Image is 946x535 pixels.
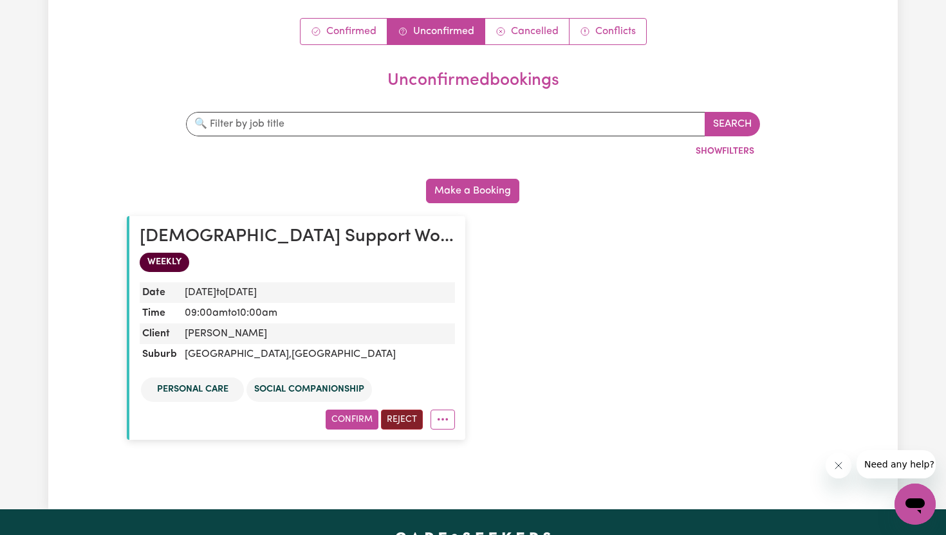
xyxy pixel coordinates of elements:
[431,410,455,430] button: More options
[857,450,936,478] iframe: Message from company
[326,410,378,430] button: Confirm booking
[690,141,760,161] button: ShowFilters
[180,323,455,344] dd: [PERSON_NAME]
[140,253,189,272] span: WEEKLY
[246,377,372,402] li: Social companionship
[141,377,244,402] li: Personal care
[301,19,387,44] a: Confirmed bookings
[186,112,706,136] input: 🔍 Filter by job title
[216,287,257,298] span: to [DATE]
[895,484,936,525] iframe: Button to launch messaging window
[132,71,814,91] h2: unconfirmed bookings
[426,179,519,203] button: Make a Booking
[180,303,455,323] dd: 09:00am to 10:00am
[705,112,760,136] button: Search
[180,282,455,303] dd: [DATE]
[570,19,646,44] a: Conflict bookings
[140,253,455,272] div: WEEKLY booking
[140,282,180,303] dt: Date
[485,19,570,44] a: Cancelled bookings
[826,453,851,478] iframe: Close message
[140,344,180,365] dt: Suburb
[140,303,180,323] dt: Time
[696,147,722,156] span: Show
[381,410,423,430] button: Reject booking
[140,226,455,248] h2: Male Support Worker Needed In Blacktown, NSW
[180,344,455,365] dd: [GEOGRAPHIC_DATA] , [GEOGRAPHIC_DATA]
[140,323,180,344] dt: Client
[387,19,485,44] a: Unconfirmed bookings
